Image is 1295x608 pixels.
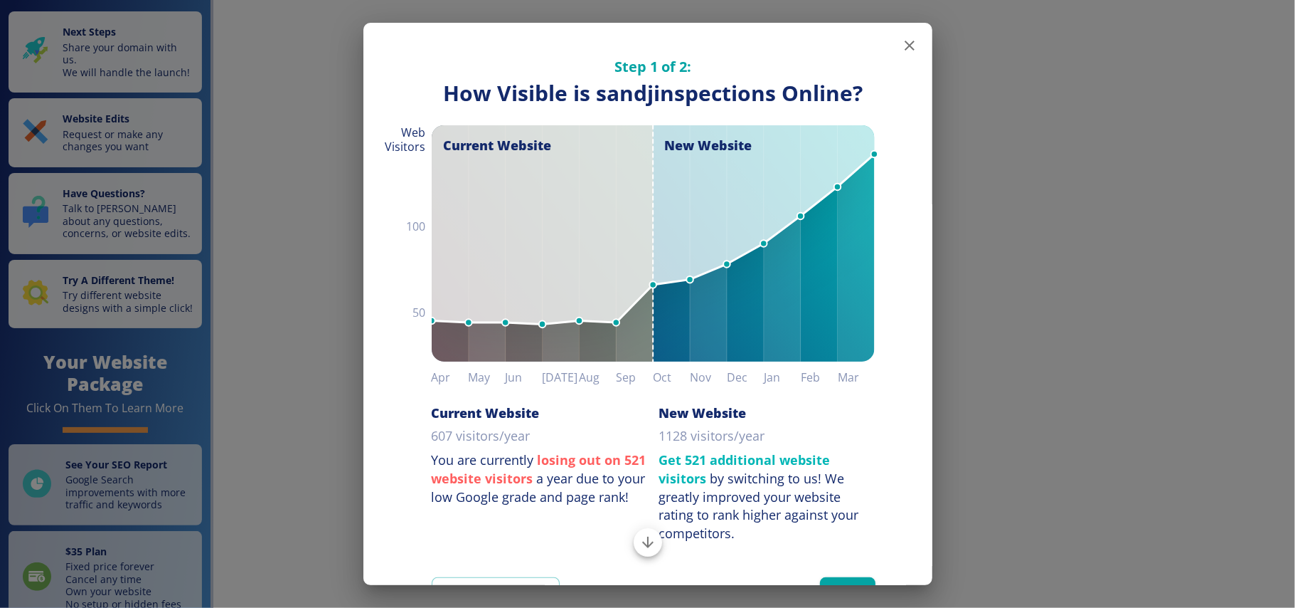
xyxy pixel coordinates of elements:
[659,451,831,487] strong: Get 521 additional website visitors
[432,367,469,387] h6: Apr
[691,367,728,387] h6: Nov
[659,427,765,446] p: 1128 visitors/year
[432,577,560,607] a: View Graph Details
[728,367,764,387] h6: Dec
[801,367,838,387] h6: Feb
[617,367,654,387] h6: Sep
[654,367,691,387] h6: Oct
[432,404,540,421] h6: Current Website
[580,367,617,387] h6: Aug
[432,427,531,446] p: 607 visitors/year
[543,367,580,387] h6: [DATE]
[469,367,506,387] h6: May
[838,367,875,387] h6: Mar
[764,367,801,387] h6: Jan
[432,451,648,506] p: You are currently a year due to your low Google grade and page rank!
[634,528,662,557] button: Scroll to bottom
[659,470,859,542] div: We greatly improved your website rating to rank higher against your competitors.
[820,577,875,607] button: Next
[432,451,646,487] strong: losing out on 521 website visitors
[659,451,875,543] p: by switching to us!
[659,404,747,421] h6: New Website
[506,367,543,387] h6: Jun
